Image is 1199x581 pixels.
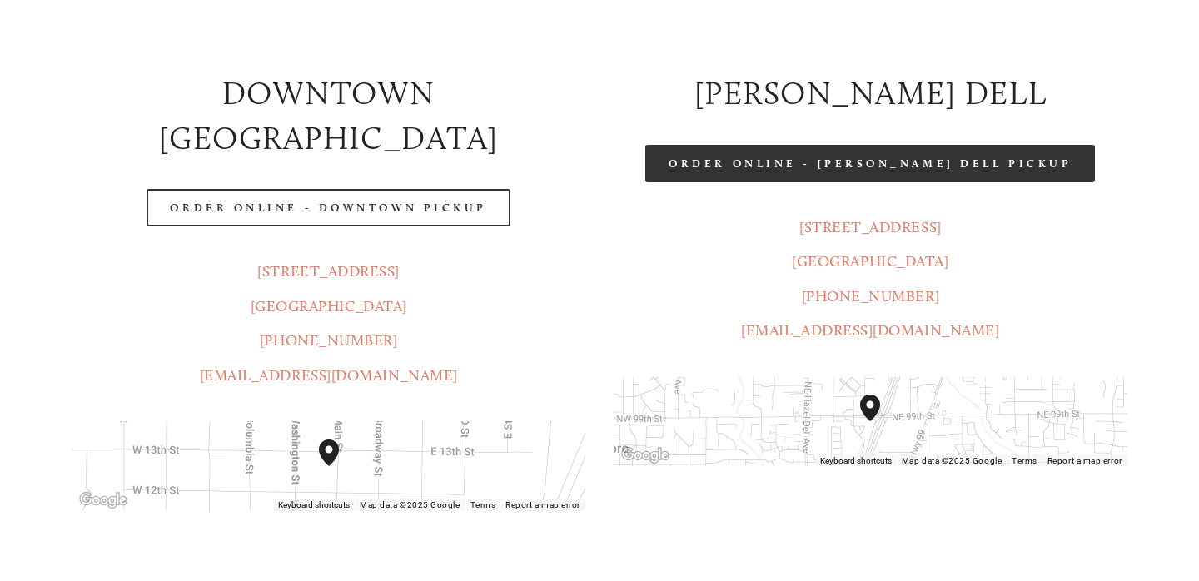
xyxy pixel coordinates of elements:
div: Amaro's Table 1220 Main Street vancouver, United States [319,439,359,493]
a: [PHONE_NUMBER] [802,287,940,305]
a: [STREET_ADDRESS] [257,262,400,281]
a: [GEOGRAPHIC_DATA] [792,252,948,271]
a: Open this area in Google Maps (opens a new window) [618,444,673,466]
button: Keyboard shortcuts [820,455,892,467]
a: Terms [470,500,496,509]
span: Map data ©2025 Google [360,500,460,509]
a: Terms [1012,456,1037,465]
a: [GEOGRAPHIC_DATA] [251,297,407,315]
div: Amaro's Table 816 Northeast 98th Circle Vancouver, WA, 98665, United States [860,395,900,448]
img: Google [618,444,673,466]
button: Keyboard shortcuts [278,499,350,511]
h2: Downtown [GEOGRAPHIC_DATA] [72,72,585,161]
a: [STREET_ADDRESS] [799,218,942,236]
a: Report a map error [505,500,580,509]
span: Map data ©2025 Google [902,456,1002,465]
a: Report a map error [1047,456,1122,465]
a: Open this area in Google Maps (opens a new window) [76,489,131,511]
a: [EMAIL_ADDRESS][DOMAIN_NAME] [200,366,458,385]
a: [EMAIL_ADDRESS][DOMAIN_NAME] [741,321,999,340]
a: Order Online - Downtown pickup [147,189,510,226]
a: Order Online - [PERSON_NAME] Dell Pickup [645,145,1095,182]
a: [PHONE_NUMBER] [260,331,398,350]
img: Google [76,489,131,511]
